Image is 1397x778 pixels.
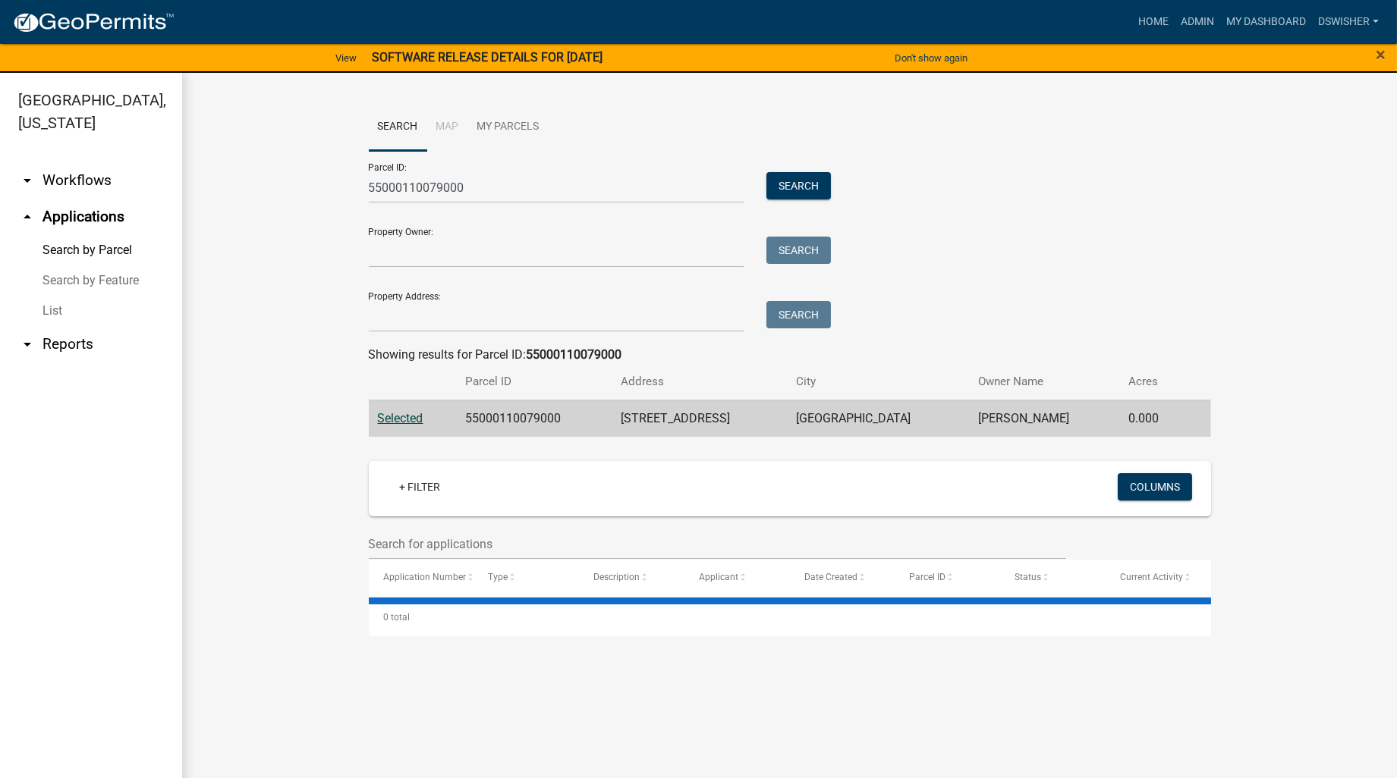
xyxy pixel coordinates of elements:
[1118,473,1192,500] button: Columns
[1132,8,1175,36] a: Home
[456,364,612,400] th: Parcel ID
[329,45,363,71] a: View
[1220,8,1312,36] a: My Dashboard
[527,347,622,362] strong: 55000110079000
[593,572,640,582] span: Description
[1376,44,1386,65] span: ×
[18,335,36,353] i: arrow_drop_down
[766,237,831,264] button: Search
[18,171,36,190] i: arrow_drop_down
[372,50,603,64] strong: SOFTWARE RELEASE DETAILS FOR [DATE]
[1175,8,1220,36] a: Admin
[889,45,974,71] button: Don't show again
[612,364,788,400] th: Address
[787,364,969,400] th: City
[969,364,1119,400] th: Owner Name
[383,572,466,582] span: Application Number
[1120,572,1183,582] span: Current Activity
[474,560,579,596] datatable-header-cell: Type
[468,103,549,152] a: My Parcels
[895,560,1000,596] datatable-header-cell: Parcel ID
[1015,572,1041,582] span: Status
[378,411,423,425] a: Selected
[699,572,738,582] span: Applicant
[612,400,788,437] td: [STREET_ADDRESS]
[387,473,452,500] a: + Filter
[579,560,684,596] datatable-header-cell: Description
[369,598,1211,636] div: 0 total
[787,400,969,437] td: [GEOGRAPHIC_DATA]
[369,529,1067,560] input: Search for applications
[1119,364,1186,400] th: Acres
[456,400,612,437] td: 55000110079000
[804,572,857,582] span: Date Created
[790,560,895,596] datatable-header-cell: Date Created
[1000,560,1106,596] datatable-header-cell: Status
[1376,45,1386,64] button: Close
[909,572,945,582] span: Parcel ID
[684,560,790,596] datatable-header-cell: Applicant
[488,572,508,582] span: Type
[969,400,1119,437] td: [PERSON_NAME]
[369,103,427,152] a: Search
[1312,8,1385,36] a: dswisher
[369,560,474,596] datatable-header-cell: Application Number
[766,301,831,328] button: Search
[1106,560,1211,596] datatable-header-cell: Current Activity
[18,208,36,226] i: arrow_drop_up
[766,172,831,199] button: Search
[1119,400,1186,437] td: 0.000
[369,346,1211,364] div: Showing results for Parcel ID:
